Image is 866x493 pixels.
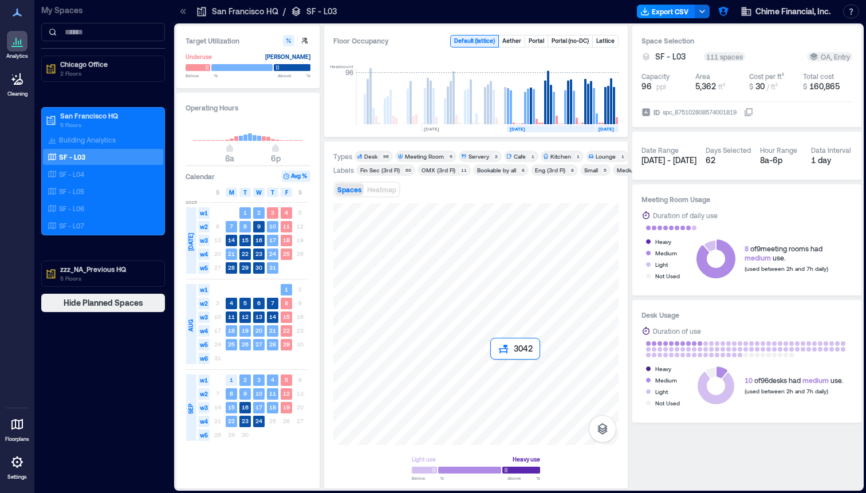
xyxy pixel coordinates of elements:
div: of 96 desks had use. [745,376,844,385]
span: Above % [507,475,540,482]
div: Bookable by all [477,166,516,174]
button: Heatmap [365,183,399,196]
text: 26 [242,341,249,348]
span: w5 [198,262,210,274]
text: 21 [269,327,276,334]
text: 30 [255,264,262,271]
div: 1 [574,153,581,160]
text: 16 [242,404,249,411]
div: Floor Occupancy [333,35,441,48]
text: 18 [228,327,235,334]
span: w5 [198,429,210,441]
button: $ 30 / ft² [749,81,798,92]
span: w4 [198,416,210,427]
span: (used between 2h and 7h daily) [745,265,828,272]
h3: Target Utilization [186,35,310,46]
span: w5 [198,339,210,350]
p: Analytics [6,53,28,60]
span: w6 [198,353,210,364]
div: 62 [706,155,751,166]
span: 160,865 [809,81,840,91]
span: 2025 [186,199,197,206]
p: SF - L04 [59,169,84,179]
text: 9 [257,223,261,230]
button: Avg % [282,171,310,182]
div: 11 [459,167,469,173]
text: 23 [242,417,249,424]
text: 11 [228,313,235,320]
span: [DATE] [186,233,195,251]
text: 17 [269,236,276,243]
h3: Operating Hours [186,102,310,113]
span: Spaces [337,186,361,194]
text: 28 [269,341,276,348]
span: 10 [745,376,753,384]
div: Servery [469,152,489,160]
h3: Space Selection [641,35,852,46]
text: 27 [255,341,262,348]
span: F [285,188,288,197]
div: OA, Entry [809,52,850,61]
text: 15 [242,236,249,243]
text: [DATE] [599,126,614,132]
p: Settings [7,474,27,480]
text: 14 [228,236,235,243]
div: Heavy [655,236,671,247]
text: 13 [255,313,262,320]
span: medium [802,376,829,384]
button: Portal (no-DC) [548,36,592,47]
div: 60 [403,167,413,173]
div: Lounge [596,152,616,160]
div: Types [333,152,352,161]
text: 22 [283,327,290,334]
text: 29 [242,264,249,271]
span: T [271,188,274,197]
div: 8 [569,167,576,173]
a: Cleaning [3,65,32,101]
span: T [243,188,247,197]
text: 10 [269,223,276,230]
text: 8 [285,299,288,306]
div: Labels [333,165,354,175]
button: IDspc_875102808574001819 [744,108,753,117]
text: 25 [228,341,235,348]
a: Analytics [3,27,32,63]
span: Below % [186,72,218,79]
text: 3 [257,376,261,383]
span: Chime Financial, Inc. [755,6,830,17]
div: spc_875102808574001819 [662,107,738,118]
span: medium [745,254,771,262]
p: Building Analytics [59,135,116,144]
span: 30 [755,81,765,91]
div: Data Interval [811,145,851,155]
text: 4 [271,376,274,383]
div: Medium [617,166,639,174]
div: Area [695,72,710,81]
span: S [216,188,219,197]
button: SF - L03 [655,51,699,62]
div: Meeting Room [405,152,444,160]
text: 7 [230,223,233,230]
span: 6p [271,153,281,163]
text: 12 [242,313,249,320]
div: Days Selected [706,145,751,155]
span: S [298,188,302,197]
span: [DATE] - [DATE] [641,155,696,165]
text: 11 [269,390,276,397]
div: Fin Sec (3rd Fl) [360,166,400,174]
span: SEP [186,404,195,414]
div: 8a - 6p [760,155,802,166]
p: 5 Floors [60,120,156,129]
div: Cafe [514,152,526,160]
text: 17 [255,404,262,411]
text: 1 [243,209,247,216]
span: w4 [198,325,210,337]
span: AUG [186,320,195,332]
span: Heatmap [367,186,396,194]
text: 14 [269,313,276,320]
button: 96 ppl [641,81,691,92]
text: 11 [283,223,290,230]
p: Chicago Office [60,60,156,69]
text: 19 [242,327,249,334]
span: w2 [198,298,210,309]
